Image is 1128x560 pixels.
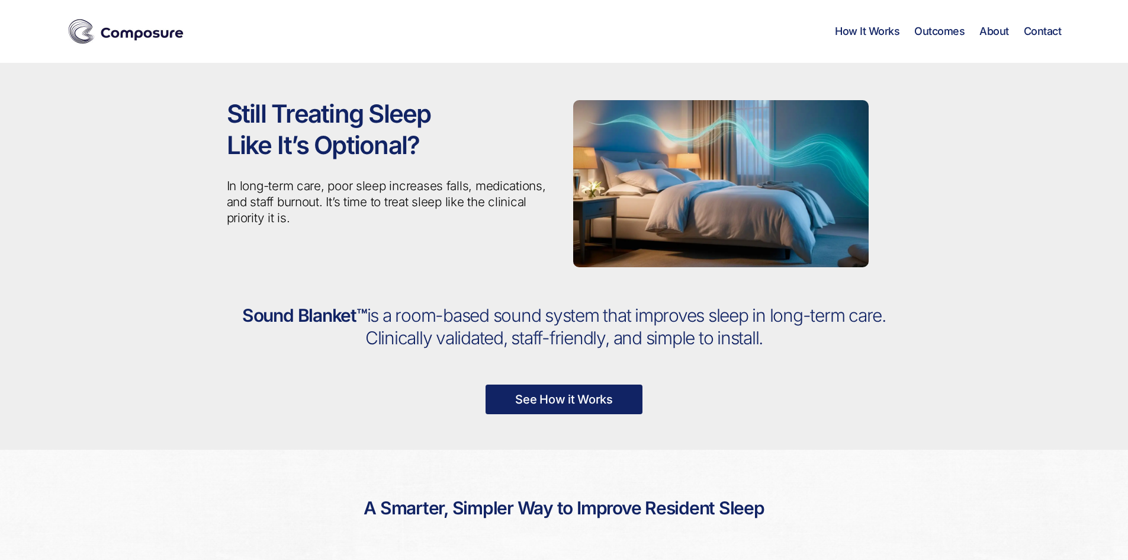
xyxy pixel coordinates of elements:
a: See How it Works [486,385,642,414]
span: is a room-based sound system that improves sleep in long-term care. Clinically validated, staff-f... [365,305,886,348]
a: About [979,25,1009,38]
h1: Still Treating Sleep Like It’s Optional? [227,98,555,161]
h2: Sound Blanket™ [227,305,902,349]
nav: Horizontal [835,25,1061,38]
a: Outcomes [914,25,965,38]
a: How It Works [835,25,899,38]
h2: A Smarter, Simpler Way to Improve Resident Sleep [227,485,902,532]
a: Contact [1024,25,1062,38]
img: Composure [67,17,185,46]
p: In long-term care, poor sleep increases falls, medications, and staff burnout. It’s time to treat... [227,178,555,226]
